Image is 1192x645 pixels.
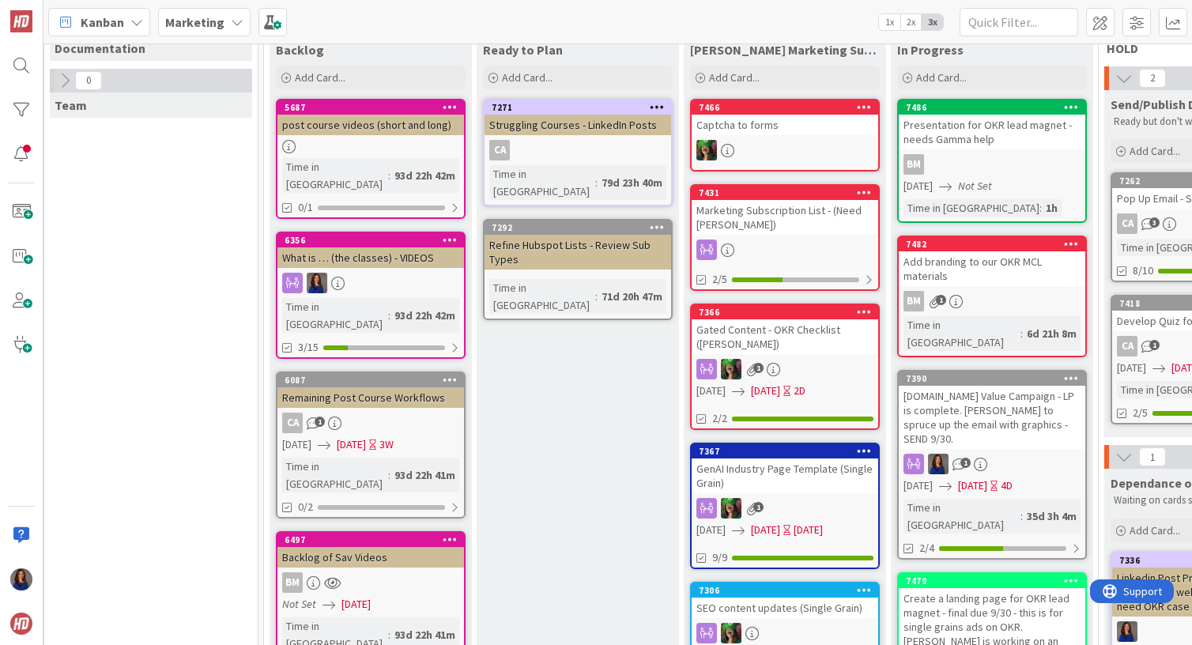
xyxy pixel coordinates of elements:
[277,413,464,433] div: CA
[277,547,464,568] div: Backlog of Sav Videos
[906,575,1085,587] div: 7479
[794,522,823,538] div: [DATE]
[165,14,224,30] b: Marketing
[598,174,666,191] div: 79d 23h 40m
[899,574,1085,588] div: 7479
[721,498,741,519] img: SL
[298,339,319,356] span: 3/15
[277,233,464,247] div: 6356
[485,100,671,135] div: 7271Struggling Courses - LinkedIn Posts
[1133,262,1153,279] span: 8/10
[282,572,303,593] div: BM
[277,572,464,593] div: BM
[277,533,464,547] div: 6497
[285,235,464,246] div: 6356
[899,154,1085,175] div: BM
[751,522,780,538] span: [DATE]
[1133,405,1148,421] span: 2/5
[341,596,371,613] span: [DATE]
[958,179,992,193] i: Not Set
[10,10,32,32] img: Visit kanbanzone.com
[899,291,1085,311] div: BM
[692,623,878,643] div: SL
[692,583,878,618] div: 7306SEO content updates (Single Grain)
[489,279,595,314] div: Time in [GEOGRAPHIC_DATA]
[960,8,1078,36] input: Quick Filter...
[295,70,345,85] span: Add Card...
[282,413,303,433] div: CA
[692,598,878,618] div: SEO content updates (Single Grain)
[721,623,741,643] img: SL
[696,383,726,399] span: [DATE]
[1039,199,1042,217] span: :
[489,140,510,160] div: CA
[712,549,727,566] span: 9/9
[1001,477,1013,494] div: 4D
[55,40,145,56] span: Documentation
[692,444,878,458] div: 7367
[692,140,878,160] div: SL
[492,102,671,113] div: 7271
[277,373,464,408] div: 6087Remaining Post Course Workflows
[906,373,1085,384] div: 7390
[1149,217,1160,228] span: 3
[277,115,464,135] div: post course videos (short and long)
[1020,507,1023,525] span: :
[692,305,878,319] div: 7366
[277,533,464,568] div: 6497Backlog of Sav Videos
[55,97,87,113] span: Team
[903,178,933,194] span: [DATE]
[794,383,805,399] div: 2D
[699,102,878,113] div: 7466
[692,200,878,235] div: Marketing Subscription List - (Need [PERSON_NAME])
[903,291,924,311] div: BM
[692,186,878,235] div: 7431Marketing Subscription List - (Need [PERSON_NAME])
[282,597,316,611] i: Not Set
[598,288,666,305] div: 71d 20h 47m
[10,613,32,635] img: avatar
[277,273,464,293] div: SL
[1023,507,1081,525] div: 35d 3h 4m
[899,100,1085,115] div: 7486
[277,100,464,115] div: 5687
[900,14,922,30] span: 2x
[1117,360,1146,376] span: [DATE]
[696,140,717,160] img: SL
[709,70,760,85] span: Add Card...
[903,499,1020,534] div: Time in [GEOGRAPHIC_DATA]
[390,466,459,484] div: 93d 22h 41m
[699,585,878,596] div: 7306
[906,102,1085,113] div: 7486
[282,458,388,492] div: Time in [GEOGRAPHIC_DATA]
[285,102,464,113] div: 5687
[388,626,390,643] span: :
[712,410,727,427] span: 2/2
[315,417,325,427] span: 1
[696,522,726,538] span: [DATE]
[282,158,388,193] div: Time in [GEOGRAPHIC_DATA]
[388,167,390,184] span: :
[753,363,764,373] span: 1
[919,540,934,556] span: 2/4
[485,221,671,270] div: 7292Refine Hubspot Lists - Review Sub Types
[1023,325,1081,342] div: 6d 21h 8m
[285,375,464,386] div: 6087
[692,100,878,135] div: 7466Captcha to forms
[928,454,949,474] img: SL
[899,372,1085,386] div: 7390
[595,174,598,191] span: :
[692,115,878,135] div: Captcha to forms
[33,2,72,21] span: Support
[692,100,878,115] div: 7466
[379,436,394,453] div: 3W
[277,100,464,135] div: 5687post course videos (short and long)
[1042,199,1062,217] div: 1h
[692,444,878,493] div: 7367GenAI Industry Page Template (Single Grain)
[277,373,464,387] div: 6087
[489,165,595,200] div: Time in [GEOGRAPHIC_DATA]
[916,70,967,85] span: Add Card...
[485,221,671,235] div: 7292
[899,237,1085,286] div: 7482Add branding to our OKR MCL materials
[879,14,900,30] span: 1x
[899,372,1085,449] div: 7390[DOMAIN_NAME] Value Campaign - LP is complete. [PERSON_NAME] to spruce up the email with grap...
